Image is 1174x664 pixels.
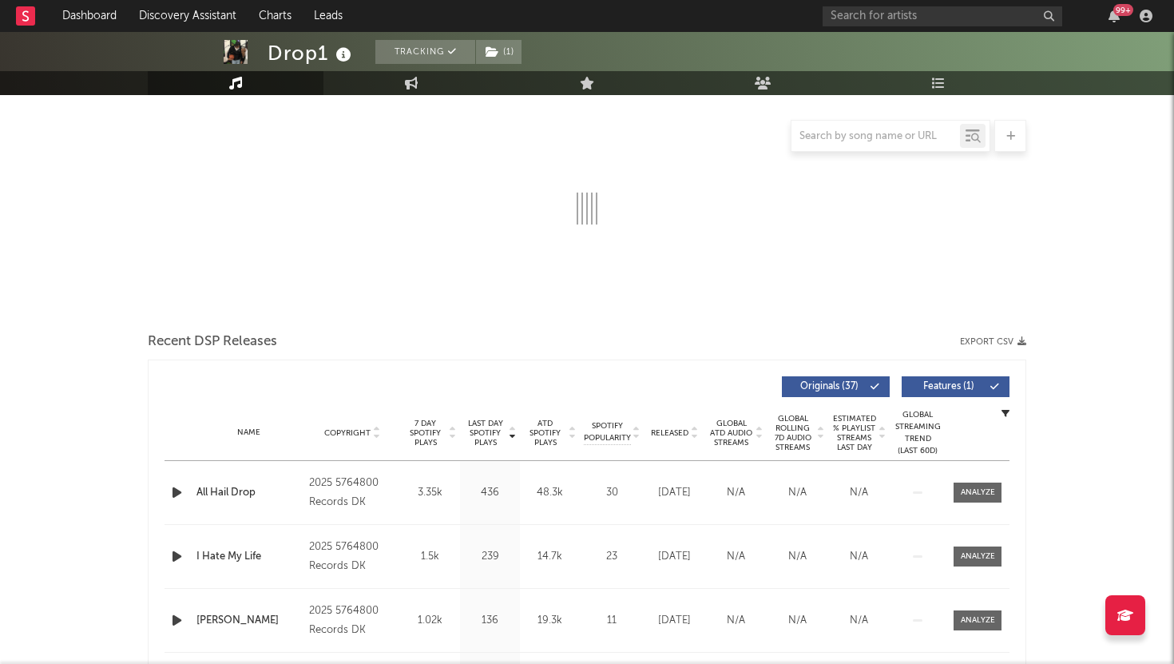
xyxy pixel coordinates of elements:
[524,613,576,629] div: 19.3k
[1113,4,1133,16] div: 99 +
[651,428,688,438] span: Released
[464,613,516,629] div: 136
[648,485,701,501] div: [DATE]
[832,549,886,565] div: N/A
[524,419,566,447] span: ATD Spotify Plays
[584,549,640,565] div: 23
[782,376,890,397] button: Originals(37)
[792,382,866,392] span: Originals ( 37 )
[709,613,763,629] div: N/A
[309,602,396,640] div: 2025 5764800 Records DK
[823,6,1062,26] input: Search for artists
[375,40,475,64] button: Tracking
[832,613,886,629] div: N/A
[709,549,763,565] div: N/A
[524,549,576,565] div: 14.7k
[196,549,301,565] a: I Hate My Life
[960,337,1026,347] button: Export CSV
[196,485,301,501] a: All Hail Drop
[464,419,506,447] span: Last Day Spotify Plays
[832,485,886,501] div: N/A
[912,382,986,392] span: Features ( 1 )
[709,419,753,447] span: Global ATD Audio Streams
[791,130,960,143] input: Search by song name or URL
[464,485,516,501] div: 436
[1109,10,1120,22] button: 99+
[524,485,576,501] div: 48.3k
[475,40,522,64] span: ( 1 )
[464,549,516,565] div: 239
[309,474,396,512] div: 2025 5764800 Records DK
[771,414,815,452] span: Global Rolling 7D Audio Streams
[832,414,876,452] span: Estimated % Playlist Streams Last Day
[476,40,522,64] button: (1)
[324,428,371,438] span: Copyright
[894,409,942,457] div: Global Streaming Trend (Last 60D)
[648,549,701,565] div: [DATE]
[648,613,701,629] div: [DATE]
[584,613,640,629] div: 11
[404,613,456,629] div: 1.02k
[584,420,631,444] span: Spotify Popularity
[404,485,456,501] div: 3.35k
[584,485,640,501] div: 30
[404,419,446,447] span: 7 Day Spotify Plays
[309,538,396,576] div: 2025 5764800 Records DK
[268,40,355,66] div: Drop1
[902,376,1009,397] button: Features(1)
[196,613,301,629] a: [PERSON_NAME]
[771,485,824,501] div: N/A
[771,613,824,629] div: N/A
[404,549,456,565] div: 1.5k
[709,485,763,501] div: N/A
[148,332,277,352] span: Recent DSP Releases
[196,427,301,439] div: Name
[771,549,824,565] div: N/A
